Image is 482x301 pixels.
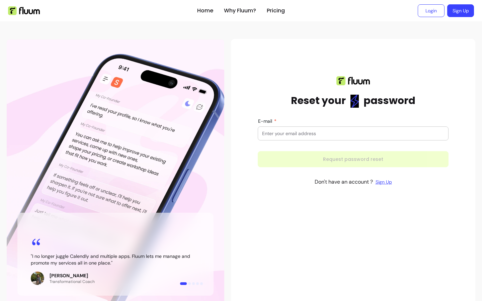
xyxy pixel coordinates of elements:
[31,272,44,285] img: Review avatar
[267,7,285,15] a: Pricing
[336,76,370,85] img: Fluum logo
[224,7,256,15] a: Why Fluum?
[262,130,444,137] input: E-mail
[376,179,392,185] a: Sign Up
[197,7,213,15] a: Home
[258,178,449,186] p: Don't have an account ?
[8,6,40,15] img: Fluum Logo
[418,4,445,17] a: Login
[31,253,200,266] blockquote: " I no longer juggle Calendly and multiple apps. Fluum lets me manage and promote my services all...
[447,4,474,17] a: Sign Up
[50,279,95,284] p: Transformational Coach
[350,95,359,108] img: flashlight Blue
[291,95,415,108] h1: Reset your password
[258,118,273,124] span: E-mail
[50,272,95,279] p: [PERSON_NAME]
